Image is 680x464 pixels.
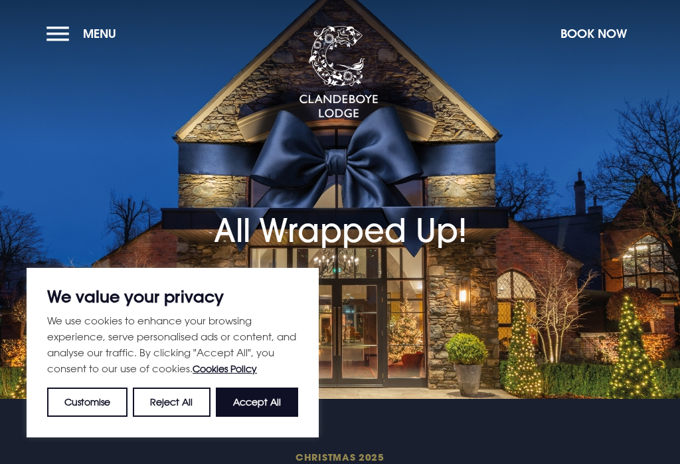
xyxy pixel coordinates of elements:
a: Cookies Policy [193,363,257,374]
h1: All Wrapped Up! [214,156,467,249]
p: We use cookies to enhance your browsing experience, serve personalised ads or content, and analys... [47,312,298,377]
span: Christmas 2025 [71,451,608,463]
div: We value your privacy [27,268,319,437]
button: Reject All [133,388,210,417]
button: Accept All [216,388,298,417]
button: Customise [47,388,127,417]
img: Clandeboye Lodge [299,26,379,119]
button: Menu [46,19,123,48]
span: Menu [83,26,116,41]
p: We value your privacy [47,289,298,304]
button: Book Now [554,19,634,48]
